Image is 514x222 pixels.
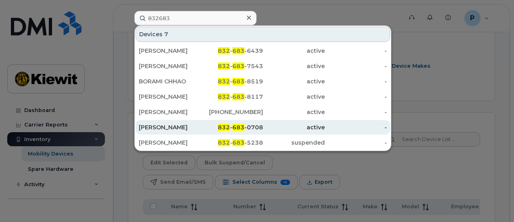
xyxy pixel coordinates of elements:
div: [PERSON_NAME] [139,139,201,147]
span: 683 [232,139,244,146]
a: [PERSON_NAME][PHONE_NUMBER]active- [136,105,390,119]
div: active [263,47,325,55]
span: 683 [232,93,244,100]
div: - -7543 [201,62,263,70]
span: 683 [232,124,244,131]
div: - [325,108,387,116]
div: - [325,77,387,85]
div: - -5238 [201,139,263,147]
span: 832 [218,124,230,131]
a: [PERSON_NAME]832-683-5238suspended- [136,135,390,150]
span: 832 [218,139,230,146]
div: active [263,123,325,131]
div: [PERSON_NAME] [139,123,201,131]
input: Find something... [134,11,257,25]
div: Devices [136,27,390,42]
div: suspended [263,139,325,147]
div: [PERSON_NAME] [139,108,201,116]
span: 832 [218,62,230,70]
div: [PHONE_NUMBER] [201,108,263,116]
span: 832 [218,93,230,100]
span: 832 [218,78,230,85]
a: BORAMI CHHAO832-683-8519active- [136,74,390,89]
a: [PERSON_NAME]832-683-7543active- [136,59,390,73]
span: 832 [218,47,230,54]
div: [PERSON_NAME] [139,62,201,70]
iframe: Messenger Launcher [479,187,508,216]
div: [PERSON_NAME] [139,93,201,101]
a: [PERSON_NAME]832-683-8117active- [136,89,390,104]
a: [PERSON_NAME]832-683-6439active- [136,44,390,58]
div: active [263,93,325,101]
div: - -8519 [201,77,263,85]
div: active [263,62,325,70]
div: BORAMI CHHAO [139,77,201,85]
div: - [325,123,387,131]
span: 683 [232,62,244,70]
div: - [325,47,387,55]
div: - -6439 [201,47,263,55]
div: - [325,139,387,147]
div: - [325,93,387,101]
div: active [263,108,325,116]
span: 683 [232,47,244,54]
a: [PERSON_NAME]832-683-0708active- [136,120,390,135]
div: active [263,77,325,85]
span: 7 [164,30,168,38]
span: 683 [232,78,244,85]
div: - [325,62,387,70]
div: - -8117 [201,93,263,101]
div: - -0708 [201,123,263,131]
div: [PERSON_NAME] [139,47,201,55]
